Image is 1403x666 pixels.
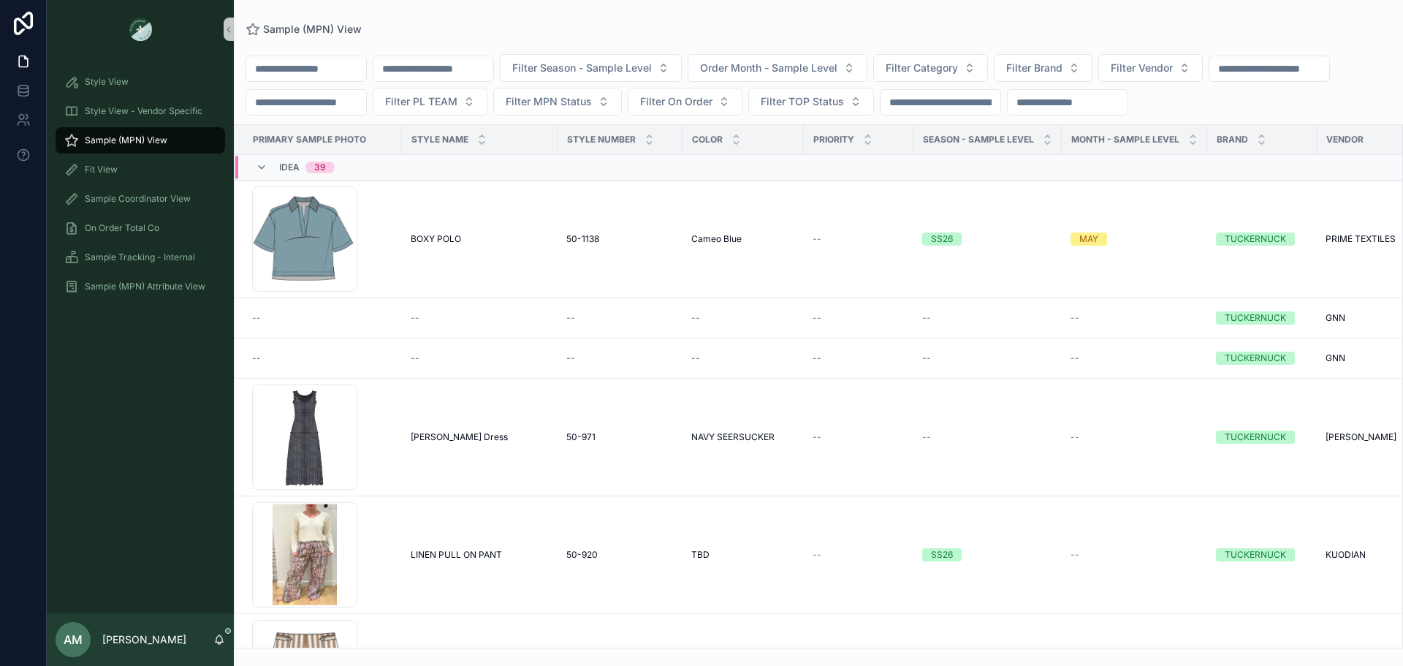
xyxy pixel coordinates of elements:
[566,549,674,561] a: 50-920
[411,312,419,324] span: --
[506,94,592,109] span: Filter MPN Status
[691,233,742,245] span: Cameo Blue
[813,352,821,364] span: --
[566,352,674,364] a: --
[1225,548,1286,561] div: TUCKERNUCK
[411,134,468,145] span: Style Name
[1216,232,1308,246] a: TUCKERNUCK
[56,127,225,154] a: Sample (MPN) View
[56,244,225,270] a: Sample Tracking - Internal
[1071,352,1198,364] a: --
[922,312,1053,324] a: --
[1326,549,1366,561] span: KUODIAN
[1225,311,1286,325] div: TUCKERNUCK
[566,431,674,443] a: 50-971
[567,134,636,145] span: Style Number
[1071,431,1198,443] a: --
[691,352,700,364] span: --
[411,431,508,443] span: [PERSON_NAME] Dress
[252,352,393,364] a: --
[246,22,362,37] a: Sample (MPN) View
[1326,431,1396,443] span: [PERSON_NAME]
[1216,352,1308,365] a: TUCKERNUCK
[56,69,225,95] a: Style View
[1071,134,1179,145] span: MONTH - SAMPLE LEVEL
[566,312,674,324] a: --
[411,352,419,364] span: --
[85,251,195,263] span: Sample Tracking - Internal
[411,431,549,443] a: [PERSON_NAME] Dress
[688,54,867,82] button: Select Button
[566,233,599,245] span: 50-1138
[566,352,575,364] span: --
[1216,431,1308,444] a: TUCKERNUCK
[922,431,931,443] span: --
[314,162,326,173] div: 39
[1071,431,1079,443] span: --
[373,88,487,116] button: Select Button
[691,233,795,245] a: Cameo Blue
[1326,134,1364,145] span: Vendor
[1098,54,1203,82] button: Select Button
[85,281,205,292] span: Sample (MPN) Attribute View
[411,549,502,561] span: LINEN PULL ON PANT
[813,312,905,324] a: --
[85,76,129,88] span: Style View
[102,632,186,647] p: [PERSON_NAME]
[922,232,1053,246] a: SS26
[252,312,261,324] span: --
[691,549,710,561] span: TBD
[813,549,905,561] a: --
[628,88,742,116] button: Select Button
[1071,232,1198,246] a: MAY
[385,94,457,109] span: Filter PL TEAM
[1071,352,1079,364] span: --
[813,134,854,145] span: PRIORITY
[263,22,362,37] span: Sample (MPN) View
[1111,61,1173,75] span: Filter Vendor
[566,312,575,324] span: --
[85,222,159,234] span: On Order Total Co
[1216,311,1308,325] a: TUCKERNUCK
[691,352,795,364] a: --
[253,134,366,145] span: PRIMARY SAMPLE PHOTO
[252,352,261,364] span: --
[691,549,795,561] a: TBD
[923,134,1034,145] span: Season - Sample Level
[813,352,905,364] a: --
[279,162,300,173] span: Idea
[1225,352,1286,365] div: TUCKERNUCK
[566,233,674,245] a: 50-1138
[566,431,596,443] span: 50-971
[1225,431,1286,444] div: TUCKERNUCK
[813,431,821,443] span: --
[85,193,191,205] span: Sample Coordinator View
[691,431,775,443] span: NAVY SEERSUCKER
[813,312,821,324] span: --
[56,156,225,183] a: Fit View
[500,54,682,82] button: Select Button
[922,548,1053,561] a: SS26
[493,88,622,116] button: Select Button
[813,549,821,561] span: --
[129,18,152,41] img: App logo
[994,54,1092,82] button: Select Button
[692,134,723,145] span: Color
[566,549,598,561] span: 50-920
[411,312,549,324] a: --
[411,352,549,364] a: --
[700,61,837,75] span: Order Month - Sample Level
[252,312,393,324] a: --
[640,94,712,109] span: Filter On Order
[813,431,905,443] a: --
[922,312,931,324] span: --
[1326,352,1345,364] span: GNN
[761,94,844,109] span: Filter TOP Status
[85,135,167,146] span: Sample (MPN) View
[47,58,234,319] div: scrollable content
[1079,232,1098,246] div: MAY
[813,233,821,245] span: --
[748,88,874,116] button: Select Button
[691,312,700,324] span: --
[1326,312,1345,324] span: GNN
